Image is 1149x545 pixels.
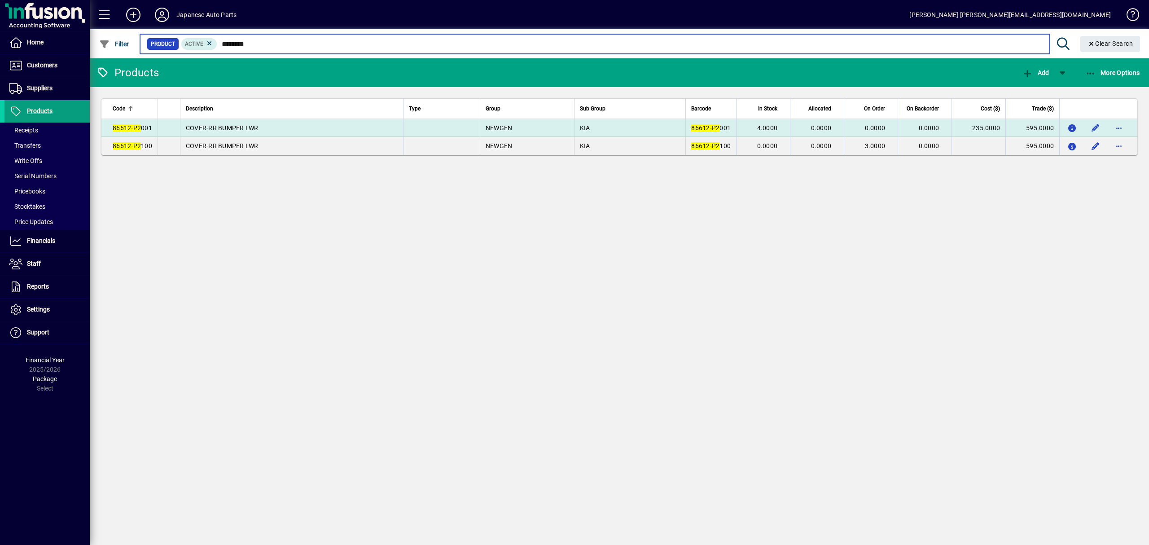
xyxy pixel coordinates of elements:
em: 86612-P2 [113,142,141,149]
span: Cost ($) [981,104,1000,114]
div: [PERSON_NAME] [PERSON_NAME][EMAIL_ADDRESS][DOMAIN_NAME] [909,8,1111,22]
a: Transfers [4,138,90,153]
em: 86612-P2 [691,142,719,149]
span: 001 [691,124,731,132]
span: NEWGEN [486,124,513,132]
button: More options [1112,121,1126,135]
span: Product [151,40,175,48]
a: Knowledge Base [1120,2,1138,31]
span: Products [27,107,53,114]
span: Support [27,329,49,336]
div: Japanese Auto Parts [176,8,237,22]
td: 235.0000 [952,119,1005,137]
span: 100 [691,142,731,149]
mat-chip: Activation Status: Active [181,38,217,50]
td: 595.0000 [1005,119,1059,137]
span: Pricebooks [9,188,45,195]
a: Pricebooks [4,184,90,199]
em: 86612-P2 [691,124,719,132]
a: Write Offs [4,153,90,168]
span: Financials [27,237,55,244]
span: Price Updates [9,218,53,225]
span: 0.0000 [811,124,832,132]
span: On Backorder [907,104,939,114]
div: Sub Group [580,104,680,114]
div: Barcode [691,104,731,114]
em: 86612-P2 [113,124,141,132]
div: Group [486,104,569,114]
span: Sub Group [580,104,605,114]
span: 0.0000 [811,142,832,149]
a: Staff [4,253,90,275]
div: On Order [850,104,893,114]
div: In Stock [742,104,785,114]
a: Reports [4,276,90,298]
button: Edit [1088,139,1103,153]
span: 0.0000 [865,124,886,132]
span: Allocated [808,104,831,114]
span: Clear Search [1088,40,1133,47]
span: Home [27,39,44,46]
span: 100 [113,142,152,149]
span: Transfers [9,142,41,149]
span: Stocktakes [9,203,45,210]
button: Filter [97,36,132,52]
span: On Order [864,104,885,114]
span: Type [409,104,421,114]
a: Suppliers [4,77,90,100]
a: Stocktakes [4,199,90,214]
span: Serial Numbers [9,172,57,180]
span: Description [186,104,213,114]
div: Code [113,104,152,114]
span: Package [33,375,57,382]
span: Financial Year [26,356,65,364]
span: 0.0000 [919,142,939,149]
a: Serial Numbers [4,168,90,184]
span: Filter [99,40,129,48]
div: On Backorder [903,104,947,114]
button: Add [119,7,148,23]
button: Clear [1080,36,1140,52]
span: COVER-RR BUMPER LWR [186,124,259,132]
span: In Stock [758,104,777,114]
span: Write Offs [9,157,42,164]
span: Customers [27,62,57,69]
a: Settings [4,299,90,321]
span: Barcode [691,104,711,114]
span: Suppliers [27,84,53,92]
span: Staff [27,260,41,267]
div: Products [96,66,159,80]
a: Home [4,31,90,54]
span: KIA [580,142,590,149]
button: Edit [1088,121,1103,135]
span: Add [1022,69,1049,76]
span: Settings [27,306,50,313]
span: Receipts [9,127,38,134]
span: 4.0000 [757,124,778,132]
a: Financials [4,230,90,252]
a: Customers [4,54,90,77]
span: 0.0000 [919,124,939,132]
span: Group [486,104,500,114]
button: More options [1112,139,1126,153]
button: Profile [148,7,176,23]
span: Trade ($) [1032,104,1054,114]
span: 3.0000 [865,142,886,149]
div: Allocated [796,104,839,114]
button: More Options [1083,65,1142,81]
span: More Options [1085,69,1140,76]
span: KIA [580,124,590,132]
a: Receipts [4,123,90,138]
div: Description [186,104,398,114]
span: Reports [27,283,49,290]
span: 0.0000 [757,142,778,149]
td: 595.0000 [1005,137,1059,155]
span: NEWGEN [486,142,513,149]
button: Add [1020,65,1051,81]
span: 001 [113,124,152,132]
a: Support [4,321,90,344]
span: Active [185,41,203,47]
div: Type [409,104,474,114]
span: Code [113,104,125,114]
a: Price Updates [4,214,90,229]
